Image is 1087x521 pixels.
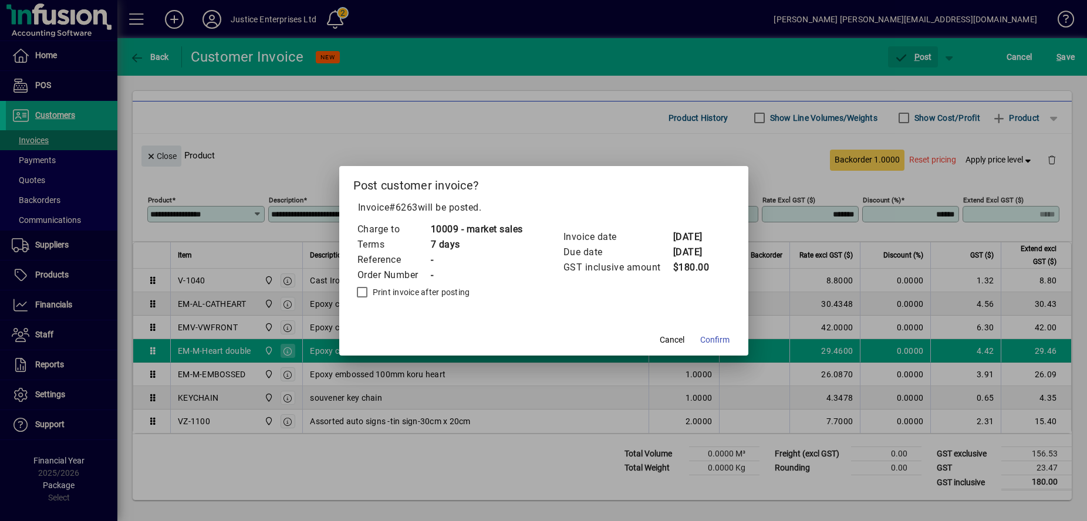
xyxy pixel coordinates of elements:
[673,260,720,275] td: $180.00
[357,252,430,268] td: Reference
[370,286,470,298] label: Print invoice after posting
[563,245,673,260] td: Due date
[653,330,691,351] button: Cancel
[357,268,430,283] td: Order Number
[430,252,523,268] td: -
[430,222,523,237] td: 10009 - market sales
[700,334,730,346] span: Confirm
[660,334,684,346] span: Cancel
[673,245,720,260] td: [DATE]
[696,330,734,351] button: Confirm
[389,202,418,213] span: #6263
[430,268,523,283] td: -
[673,229,720,245] td: [DATE]
[353,201,734,215] p: Invoice will be posted .
[430,237,523,252] td: 7 days
[357,222,430,237] td: Charge to
[339,166,748,200] h2: Post customer invoice?
[563,229,673,245] td: Invoice date
[357,237,430,252] td: Terms
[563,260,673,275] td: GST inclusive amount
